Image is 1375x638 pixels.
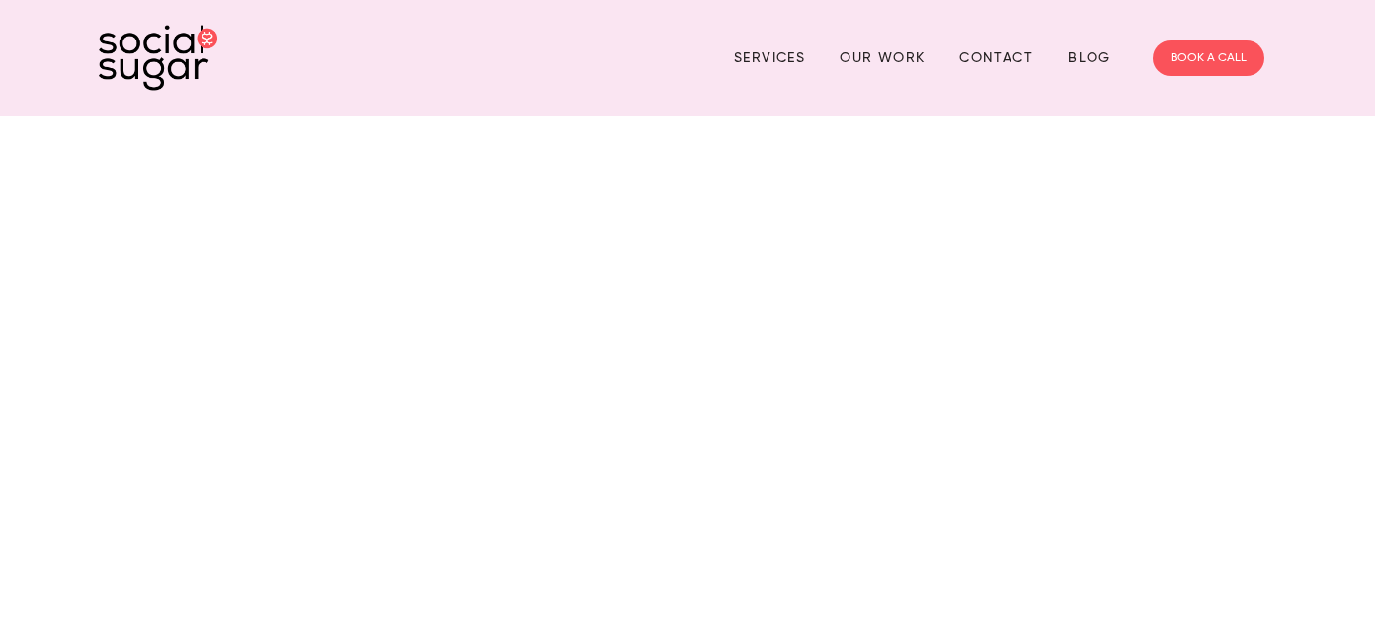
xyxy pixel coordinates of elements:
[99,25,217,91] img: SocialSugar
[1153,40,1264,76] a: BOOK A CALL
[959,42,1033,73] a: Contact
[840,42,925,73] a: Our Work
[734,42,805,73] a: Services
[1068,42,1111,73] a: Blog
